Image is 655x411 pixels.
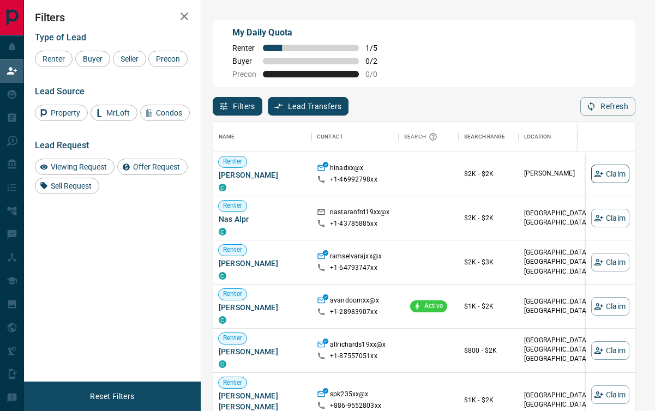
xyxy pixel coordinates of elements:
p: [GEOGRAPHIC_DATA], [GEOGRAPHIC_DATA] [524,209,611,227]
span: 1 / 5 [365,44,389,52]
span: Buyer [232,57,256,65]
p: allrichards19xx@x [330,340,386,352]
div: Precon [148,51,188,67]
div: condos.ca [219,316,226,324]
div: condos.ca [219,228,226,235]
div: Search Range [459,122,519,152]
div: Sell Request [35,178,99,194]
p: +1- 87557051xx [330,352,377,361]
button: Claim [591,209,629,227]
span: Renter [219,334,247,343]
p: +1- 28983907xx [330,307,377,317]
button: Claim [591,385,629,404]
p: $2K - $3K [464,257,513,267]
div: Property [35,105,88,121]
span: Seller [117,55,142,63]
p: $1K - $2K [464,301,513,311]
div: condos.ca [219,360,226,368]
span: Sell Request [47,182,95,190]
span: [PERSON_NAME] [219,170,306,180]
span: Type of Lead [35,32,86,43]
h2: Filters [35,11,190,24]
span: Renter [219,157,247,166]
div: Viewing Request [35,159,115,175]
button: Claim [591,341,629,360]
p: $800 - $2K [464,346,513,355]
span: Lead Source [35,86,85,96]
div: Name [213,122,311,152]
button: Claim [591,165,629,183]
span: [PERSON_NAME] [219,302,306,313]
p: [GEOGRAPHIC_DATA], [GEOGRAPHIC_DATA], [GEOGRAPHIC_DATA], [GEOGRAPHIC_DATA] [524,336,611,373]
span: Precon [152,55,184,63]
div: Offer Request [117,159,188,175]
span: Viewing Request [47,162,111,171]
div: Search [404,122,440,152]
div: Search Range [464,122,506,152]
span: Active [420,301,447,311]
p: spk235xx@x [330,390,368,401]
span: 0 / 2 [365,57,389,65]
button: Lead Transfers [268,97,349,116]
div: condos.ca [219,272,226,280]
div: Location [524,122,551,152]
button: Refresh [580,97,635,116]
div: MrLoft [91,105,137,121]
p: avandoornxx@x [330,296,379,307]
span: Renter [219,378,247,388]
p: nastaranfrd19xx@x [330,208,389,219]
span: Renter [219,245,247,255]
div: condos.ca [219,184,226,191]
span: 0 / 0 [365,70,389,78]
div: Name [219,122,235,152]
p: +1- 43785885xx [330,219,377,228]
span: MrLoft [103,108,134,117]
span: [PERSON_NAME] [219,258,306,269]
div: Location [519,122,617,152]
p: [GEOGRAPHIC_DATA], [GEOGRAPHIC_DATA] [524,297,611,316]
p: My Daily Quota [232,26,389,39]
span: Renter [219,201,247,210]
div: Contact [311,122,399,152]
span: Renter [39,55,69,63]
div: Contact [317,122,343,152]
span: Renter [232,44,256,52]
p: +1- 46992798xx [330,175,377,184]
p: +1- 64793747xx [330,263,377,273]
span: Nas Alpr [219,214,306,225]
div: Renter [35,51,73,67]
button: Claim [591,253,629,271]
span: Offer Request [129,162,184,171]
button: Claim [591,297,629,316]
p: ramselvarajxx@x [330,252,382,263]
p: $1K - $2K [464,395,513,405]
p: +886- 9552803xx [330,401,381,410]
span: Condos [152,108,186,117]
p: hinadxx@x [330,164,363,175]
span: Lead Request [35,140,89,150]
p: [GEOGRAPHIC_DATA], [GEOGRAPHIC_DATA] [524,391,611,409]
div: Seller [113,51,146,67]
span: Property [47,108,84,117]
div: Condos [140,105,190,121]
button: Filters [213,97,262,116]
button: Reset Filters [83,387,141,406]
div: Buyer [75,51,110,67]
span: Buyer [79,55,106,63]
p: $2K - $2K [464,169,513,179]
span: Renter [219,289,247,299]
span: [PERSON_NAME] [219,346,306,357]
p: $2K - $2K [464,213,513,223]
p: [GEOGRAPHIC_DATA], [GEOGRAPHIC_DATA], [GEOGRAPHIC_DATA] [524,248,611,276]
span: Precon [232,70,256,78]
p: [PERSON_NAME] [524,169,611,178]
